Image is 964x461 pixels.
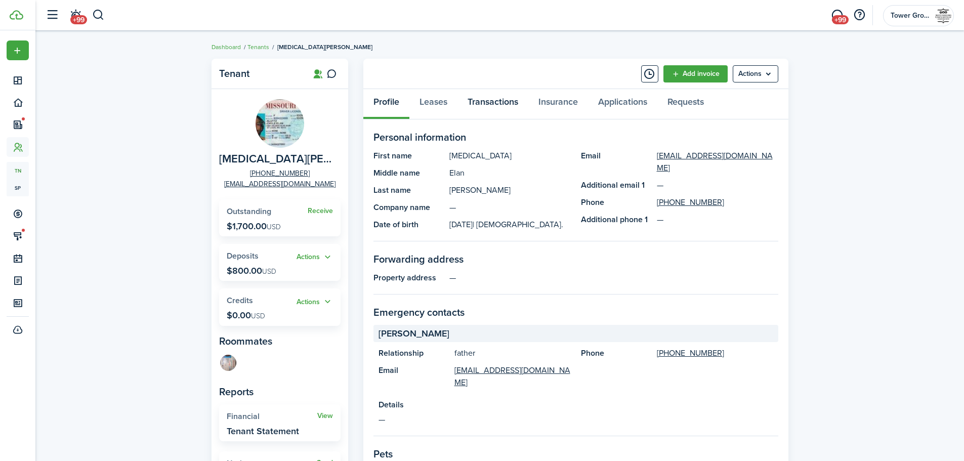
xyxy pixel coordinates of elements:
[7,179,29,196] a: sp
[219,333,341,349] panel-main-subtitle: Roommates
[733,65,778,82] menu-btn: Actions
[227,295,253,306] span: Credits
[379,347,449,359] panel-main-title: Relationship
[219,354,237,374] a: Derrick Robinson
[373,305,778,320] panel-main-section-title: Emergency contacts
[449,150,571,162] panel-main-description: [MEDICAL_DATA]
[409,89,457,119] a: Leases
[457,89,528,119] a: Transactions
[308,207,333,215] a: Receive
[581,214,652,226] panel-main-title: Additional phone 1
[641,65,658,82] button: Timeline
[251,311,265,321] span: USD
[449,272,778,284] panel-main-description: —
[220,355,236,371] img: Derrick Robinson
[581,196,652,208] panel-main-title: Phone
[373,130,778,145] panel-main-section-title: Personal information
[733,65,778,82] button: Open menu
[373,184,444,196] panel-main-title: Last name
[454,364,571,389] a: [EMAIL_ADDRESS][DOMAIN_NAME]
[657,196,724,208] a: [PHONE_NUMBER]
[227,205,271,217] span: Outstanding
[581,347,652,359] panel-main-title: Phone
[588,89,657,119] a: Applications
[10,10,23,20] img: TenantCloud
[317,412,333,420] a: View
[297,252,333,263] button: Actions
[657,150,778,174] a: [EMAIL_ADDRESS][DOMAIN_NAME]
[92,7,105,24] button: Search
[373,150,444,162] panel-main-title: First name
[297,296,333,308] button: Open menu
[657,89,714,119] a: Requests
[449,167,571,179] panel-main-description: Elan
[373,252,778,267] panel-main-section-title: Forwarding address
[373,167,444,179] panel-main-title: Middle name
[224,179,336,189] a: [EMAIL_ADDRESS][DOMAIN_NAME]
[219,384,341,399] panel-main-subtitle: Reports
[70,15,87,24] span: +99
[227,221,281,231] p: $1,700.00
[7,40,29,60] button: Open menu
[379,399,773,411] panel-main-title: Details
[373,201,444,214] panel-main-title: Company name
[227,412,317,421] widget-stats-title: Financial
[297,252,333,263] button: Open menu
[66,3,85,28] a: Notifications
[379,413,773,426] panel-main-description: —
[247,43,269,52] a: Tenants
[250,168,310,179] a: [PHONE_NUMBER]
[227,310,265,320] p: $0.00
[528,89,588,119] a: Insurance
[227,426,299,436] widget-stats-description: Tenant Statement
[219,153,336,165] span: Chyle Kluttz
[379,327,449,341] span: [PERSON_NAME]
[219,68,300,79] panel-main-title: Tenant
[297,296,333,308] button: Actions
[379,364,449,389] panel-main-title: Email
[449,184,571,196] panel-main-description: [PERSON_NAME]
[262,266,276,277] span: USD
[581,150,652,174] panel-main-title: Email
[373,219,444,231] panel-main-title: Date of birth
[7,162,29,179] a: tn
[256,99,304,148] img: Chyle Kluttz
[473,219,563,230] span: | [DEMOGRAPHIC_DATA].
[454,347,571,359] panel-main-description: father
[891,12,931,19] span: Tower Grove Community Development Corporation
[43,6,62,25] button: Open sidebar
[277,43,372,52] span: [MEDICAL_DATA][PERSON_NAME]
[935,8,951,24] img: Tower Grove Community Development Corporation
[449,201,571,214] panel-main-description: —
[212,43,241,52] a: Dashboard
[663,65,728,82] a: Add invoice
[832,15,849,24] span: +99
[851,7,868,24] button: Open resource center
[373,272,444,284] panel-main-title: Property address
[449,219,571,231] panel-main-description: [DATE]
[827,3,847,28] a: Messaging
[267,222,281,232] span: USD
[657,347,724,359] a: [PHONE_NUMBER]
[581,179,652,191] panel-main-title: Additional email 1
[227,250,259,262] span: Deposits
[227,266,276,276] p: $800.00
